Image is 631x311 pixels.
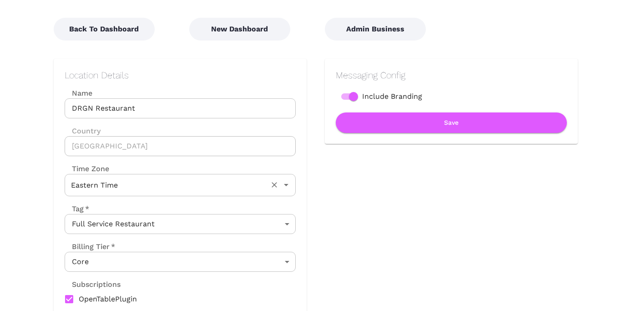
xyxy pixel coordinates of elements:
[65,70,296,81] h2: Location Details
[65,252,296,272] div: Core
[65,88,296,98] label: Name
[65,241,115,252] label: Billing Tier
[65,126,296,136] label: Country
[362,91,422,102] span: Include Branding
[268,178,281,191] button: Clear
[65,163,296,174] label: Time Zone
[336,70,567,81] h2: Messaging Config
[54,25,155,33] a: Back To Dashboard
[325,18,426,41] button: Admin Business
[189,25,290,33] a: New Dashboard
[65,279,121,290] label: Subscriptions
[336,112,567,133] button: Save
[54,18,155,41] button: Back To Dashboard
[280,178,293,191] button: Open
[65,204,89,214] label: Tag
[189,18,290,41] button: New Dashboard
[325,25,426,33] a: Admin Business
[65,214,296,234] div: Full Service Restaurant
[79,294,137,305] span: OpenTablePlugin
